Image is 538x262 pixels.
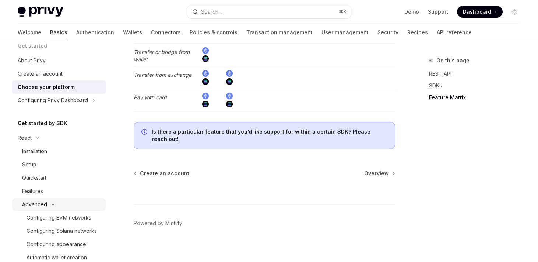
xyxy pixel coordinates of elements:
[12,158,106,171] a: Setup
[18,96,88,105] div: Configuring Privy Dashboard
[202,78,209,85] img: solana.png
[140,170,189,177] span: Create an account
[12,171,106,185] a: Quickstart
[339,9,347,15] span: ⌘ K
[404,8,419,15] a: Demo
[190,24,238,41] a: Policies & controls
[246,24,313,41] a: Transaction management
[429,92,526,103] a: Feature Matrix
[134,94,167,100] em: Pay with card
[134,49,190,62] em: Transfer or bridge from wallet
[364,170,389,177] span: Overview
[457,6,503,18] a: Dashboard
[18,56,46,65] div: About Privy
[18,119,67,128] h5: Get started by SDK
[18,7,63,17] img: light logo
[12,224,106,238] a: Configuring Solana networks
[364,170,394,177] a: Overview
[436,56,470,65] span: On this page
[12,198,106,211] button: Toggle Advanced section
[27,240,86,249] div: Configuring appearance
[12,185,106,198] a: Features
[27,213,91,222] div: Configuring EVM networks
[76,24,114,41] a: Authentication
[141,129,149,136] svg: Info
[18,69,63,78] div: Create an account
[202,93,209,99] img: ethereum.png
[377,24,398,41] a: Security
[22,187,43,196] div: Features
[202,47,209,54] img: ethereum.png
[18,24,41,41] a: Welcome
[151,24,181,41] a: Connectors
[429,80,526,92] a: SDKs
[27,253,87,262] div: Automatic wallet creation
[22,200,47,209] div: Advanced
[22,160,36,169] div: Setup
[50,24,67,41] a: Basics
[202,70,209,77] img: ethereum.png
[152,128,351,135] strong: Is there a particular feature that you’d like support for within a certain SDK?
[429,68,526,80] a: REST API
[201,7,222,16] div: Search...
[22,173,46,182] div: Quickstart
[27,227,97,235] div: Configuring Solana networks
[12,145,106,158] a: Installation
[321,24,369,41] a: User management
[12,211,106,224] a: Configuring EVM networks
[226,70,233,77] img: ethereum.png
[437,24,472,41] a: API reference
[12,94,106,107] button: Toggle Configuring Privy Dashboard section
[226,78,233,85] img: solana.png
[12,80,106,94] a: Choose your platform
[463,8,491,15] span: Dashboard
[134,220,182,227] a: Powered by Mintlify
[18,134,32,142] div: React
[407,24,428,41] a: Recipes
[12,67,106,80] a: Create an account
[18,83,75,92] div: Choose your platform
[226,101,233,107] img: solana.png
[202,55,209,62] img: solana.png
[134,170,189,177] a: Create an account
[187,5,351,18] button: Open search
[12,131,106,145] button: Toggle React section
[509,6,520,18] button: Toggle dark mode
[12,238,106,251] a: Configuring appearance
[226,93,233,99] img: ethereum.png
[12,54,106,67] a: About Privy
[202,101,209,107] img: solana.png
[152,128,370,142] a: Please reach out!
[22,147,47,156] div: Installation
[123,24,142,41] a: Wallets
[428,8,448,15] a: Support
[134,72,191,78] em: Transfer from exchange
